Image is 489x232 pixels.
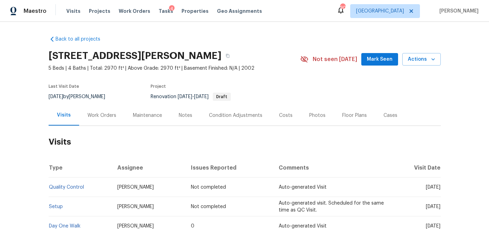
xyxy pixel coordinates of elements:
div: 90 [340,4,345,11]
span: Not completed [191,185,226,190]
div: Work Orders [87,112,116,119]
span: Visits [66,8,81,15]
span: Auto-generated visit. Scheduled for the same time as QC Visit. [279,201,384,213]
div: 4 [169,5,175,12]
div: Notes [179,112,192,119]
span: 0 [191,224,194,229]
span: [DATE] [49,94,63,99]
span: Not seen [DATE] [313,56,357,63]
div: Photos [309,112,326,119]
span: [DATE] [426,204,440,209]
span: Tasks [159,9,173,14]
a: Quality Control [49,185,84,190]
span: [PERSON_NAME] [437,8,479,15]
button: Actions [402,53,441,66]
span: [DATE] [426,185,440,190]
span: Project [151,84,166,88]
span: [DATE] [194,94,209,99]
div: Floor Plans [342,112,367,119]
a: Back to all projects [49,36,115,43]
span: [DATE] [178,94,192,99]
th: Issues Reported [185,158,273,178]
span: [DATE] [426,224,440,229]
th: Assignee [112,158,185,178]
span: [PERSON_NAME] [117,204,154,209]
span: [GEOGRAPHIC_DATA] [356,8,404,15]
button: Copy Address [221,50,234,62]
div: Cases [383,112,397,119]
span: Not completed [191,204,226,209]
a: Setup [49,204,63,209]
div: Visits [57,112,71,119]
span: Projects [89,8,110,15]
span: - [178,94,209,99]
span: Auto-generated Visit [279,185,327,190]
a: Day One Walk [49,224,81,229]
span: Last Visit Date [49,84,79,88]
div: Condition Adjustments [209,112,262,119]
span: Properties [182,8,209,15]
span: Draft [213,95,230,99]
h2: Visits [49,126,441,158]
span: Auto-generated Visit [279,224,327,229]
div: Costs [279,112,293,119]
span: [PERSON_NAME] [117,224,154,229]
span: Maestro [24,8,47,15]
h2: [STREET_ADDRESS][PERSON_NAME] [49,52,221,59]
span: Actions [408,55,435,64]
th: Visit Date [391,158,441,178]
span: 5 Beds | 4 Baths | Total: 2970 ft² | Above Grade: 2970 ft² | Basement Finished: N/A | 2002 [49,65,300,72]
button: Mark Seen [361,53,398,66]
div: Maintenance [133,112,162,119]
th: Type [49,158,112,178]
span: Mark Seen [367,55,393,64]
span: Geo Assignments [217,8,262,15]
span: Work Orders [119,8,150,15]
span: Renovation [151,94,231,99]
span: [PERSON_NAME] [117,185,154,190]
th: Comments [273,158,391,178]
div: by [PERSON_NAME] [49,93,113,101]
